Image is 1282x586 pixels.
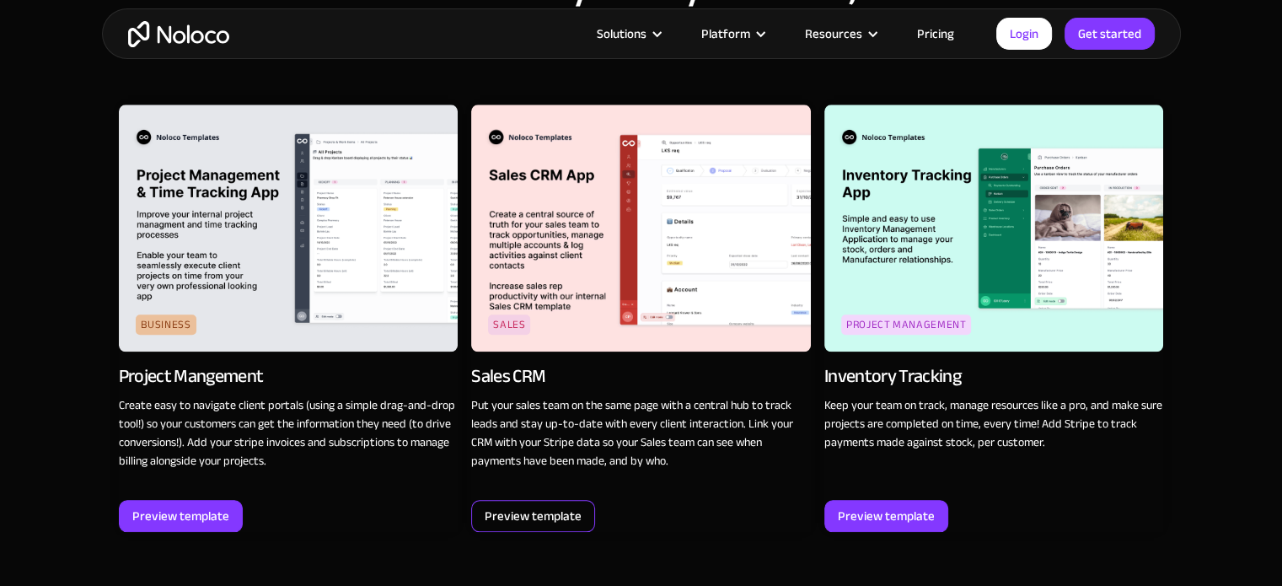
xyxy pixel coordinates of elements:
div: Platform [680,23,784,45]
div: Solutions [597,23,646,45]
div: Resources [784,23,896,45]
a: Pricing [896,23,975,45]
div: Preview template [132,505,229,527]
div: Inventory Tracking [824,364,961,388]
p: Put your sales team on the same page with a central hub to track leads and stay up-to-date with e... [471,396,811,470]
a: salesSales CRMPut your sales team on the same page with a central hub to track leads and stay up-... [471,105,811,532]
a: Get started [1065,18,1155,50]
a: home [128,21,229,47]
div: Preview template [485,505,582,527]
div: Resources [805,23,862,45]
a: Project ManagementInventory TrackingKeep your team on track, manage resources like a pro, and mak... [824,105,1164,532]
p: Create easy to navigate client portals (using a simple drag-and-drop tool!) so your customers can... [119,396,459,470]
a: Login [996,18,1052,50]
div: Platform [701,23,750,45]
a: BusinessProject MangementCreate easy to navigate client portals (using a simple drag-and-drop too... [119,105,459,532]
div: Sales CRM [471,364,545,388]
p: Keep your team on track, manage resources like a pro, and make sure projects are completed on tim... [824,396,1164,452]
div: Preview template [838,505,935,527]
div: Business [136,315,196,335]
div: sales [488,315,530,335]
div: Solutions [576,23,680,45]
div: Project Mangement [119,364,264,388]
div: Project Management [841,315,972,335]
